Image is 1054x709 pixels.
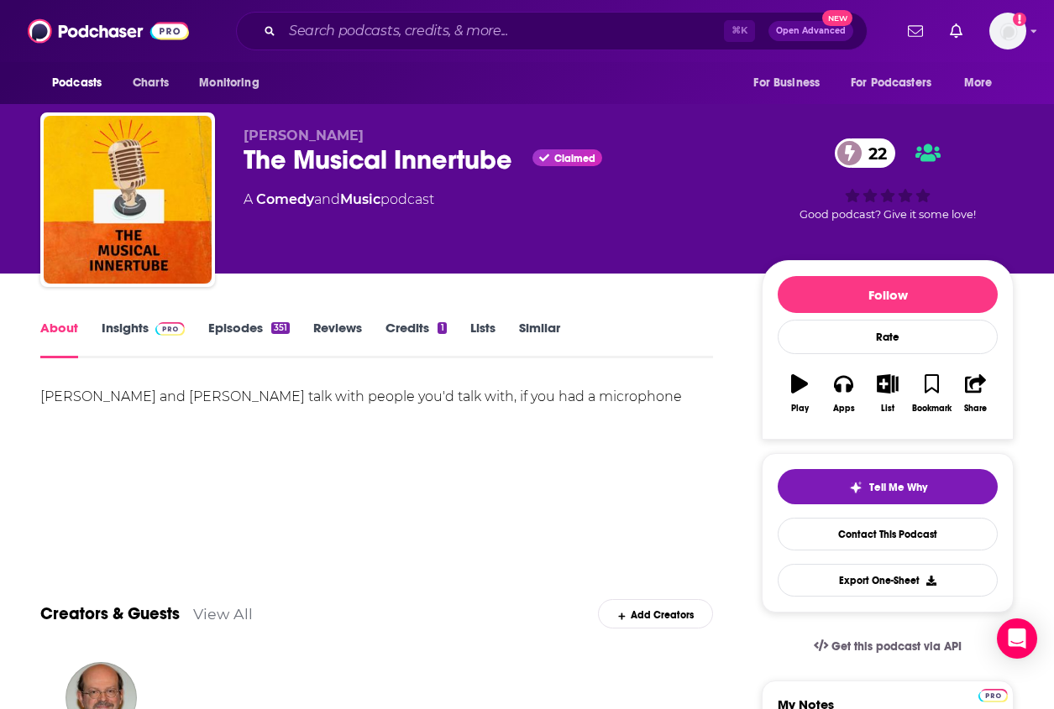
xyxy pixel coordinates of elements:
[851,71,931,95] span: For Podcasters
[866,363,910,424] button: List
[753,71,820,95] span: For Business
[40,67,123,99] button: open menu
[208,320,290,358] a: Episodes351
[52,71,102,95] span: Podcasts
[778,363,821,424] button: Play
[997,618,1037,659] div: Open Intercom Messenger
[28,15,189,47] img: Podchaser - Follow, Share and Rate Podcasts
[256,191,314,207] a: Comedy
[519,320,560,358] a: Similar
[852,138,895,168] span: 22
[438,322,446,334] div: 1
[881,404,894,414] div: List
[964,404,987,414] div: Share
[954,363,998,424] button: Share
[40,385,713,409] div: [PERSON_NAME] and [PERSON_NAME] talk with people you'd talk with, if you had a microphone
[598,599,713,628] div: Add Creators
[869,481,927,494] span: Tell Me Why
[964,71,993,95] span: More
[978,689,1008,702] img: Podchaser Pro
[840,67,956,99] button: open menu
[778,469,998,504] button: tell me why sparkleTell Me Why
[470,320,496,358] a: Lists
[800,626,975,667] a: Get this podcast via API
[835,138,895,168] a: 22
[385,320,446,358] a: Credits1
[724,20,755,42] span: ⌘ K
[102,320,185,358] a: InsightsPodchaser Pro
[244,128,364,143] span: [PERSON_NAME]
[943,17,969,45] a: Show notifications dropdown
[822,10,852,26] span: New
[199,71,259,95] span: Monitoring
[831,639,962,654] span: Get this podcast via API
[778,518,998,550] a: Contact This Podcast
[133,71,169,95] span: Charts
[791,404,809,414] div: Play
[989,13,1026,50] button: Show profile menu
[282,18,724,44] input: Search podcasts, credits, & more...
[340,191,380,207] a: Music
[901,17,930,45] a: Show notifications dropdown
[742,67,841,99] button: open menu
[236,12,868,50] div: Search podcasts, credits, & more...
[952,67,1014,99] button: open menu
[821,363,865,424] button: Apps
[193,605,253,623] a: View All
[187,67,281,99] button: open menu
[910,363,953,424] button: Bookmark
[44,116,212,284] img: The Musical Innertube
[778,276,998,313] button: Follow
[778,564,998,597] button: Export One-Sheet
[1013,13,1026,26] svg: Add a profile image
[155,322,185,336] img: Podchaser Pro
[912,404,952,414] div: Bookmark
[314,191,340,207] span: and
[849,481,863,494] img: tell me why sparkle
[244,190,434,210] div: A podcast
[989,13,1026,50] img: User Profile
[271,322,290,334] div: 351
[554,154,595,163] span: Claimed
[776,27,846,35] span: Open Advanced
[768,21,853,41] button: Open AdvancedNew
[833,404,855,414] div: Apps
[40,320,78,358] a: About
[40,603,180,624] a: Creators & Guests
[989,13,1026,50] span: Logged in as ebolden
[800,208,976,221] span: Good podcast? Give it some love!
[762,128,1014,232] div: 22Good podcast? Give it some love!
[122,67,179,99] a: Charts
[313,320,362,358] a: Reviews
[978,686,1008,702] a: Pro website
[778,320,998,354] div: Rate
